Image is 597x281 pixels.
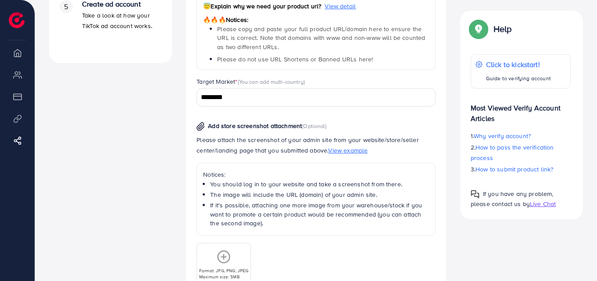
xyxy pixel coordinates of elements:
img: img [197,122,205,131]
div: Search for option [197,88,436,106]
span: View example [328,146,368,155]
p: 2. [471,142,571,163]
li: You should log in to your website and take a screenshot from there. [210,180,429,189]
span: 🔥🔥🔥 [203,15,225,24]
img: logo [9,12,25,28]
span: Why verify account? [474,132,531,140]
span: Add store screenshot attachment [208,121,302,130]
span: How to pass the verification process [471,143,554,162]
span: Please do not use URL Shortens or Banned URLs here! [217,55,373,64]
label: Target Market [197,77,305,86]
p: 1. [471,131,571,141]
span: Live Chat [530,199,556,208]
span: View detail [325,2,356,11]
span: 😇 [203,2,211,11]
p: Guide to verifying account [486,73,551,84]
li: If it's possible, attaching one more image from your warehouse/stock if you want to promote a cer... [210,201,429,228]
span: How to submit product link? [475,165,553,174]
p: Notices: [203,169,429,180]
span: Explain why we need your product url? [203,2,321,11]
p: Click to kickstart! [486,59,551,70]
span: Notices: [203,15,248,24]
span: (Optional) [302,122,326,130]
img: Popup guide [471,190,479,199]
span: Please copy and paste your full product URL/domain here to ensure the URL is correct. Note that d... [217,25,425,51]
p: Please attach the screenshot of your admin site from your website/store/seller center/landing pag... [197,135,436,156]
span: 5 [64,2,68,12]
p: Take a look at how your TikTok ad account works. [82,10,161,31]
p: Format: JPG, PNG, JPEG [199,267,249,274]
iframe: Chat [560,242,590,274]
p: Help [493,24,512,34]
input: Search for option [198,91,424,104]
li: The image will include the URL (domain) of your admin site. [210,190,429,199]
img: Popup guide [471,21,486,37]
span: (You can add multi-country) [238,78,305,85]
p: Most Viewed Verify Account Articles [471,96,571,124]
p: Maximum size: 5MB [199,274,249,280]
p: 3. [471,164,571,174]
span: If you have any problem, please contact us by [471,189,554,208]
